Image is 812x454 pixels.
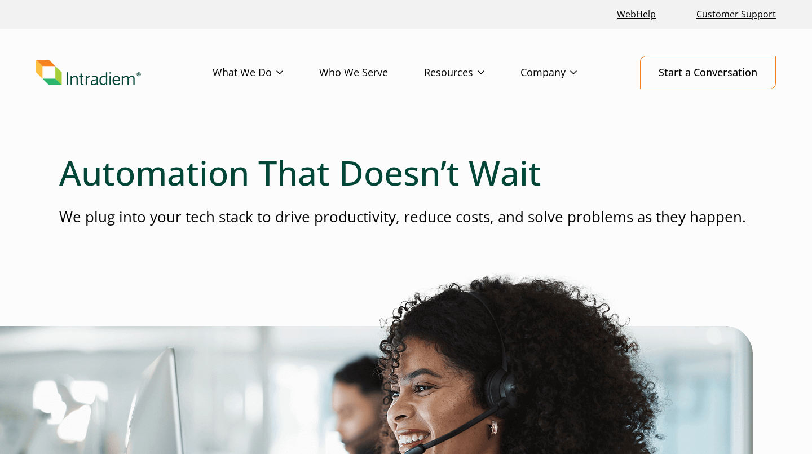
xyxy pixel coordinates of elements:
a: Link to homepage of Intradiem [36,60,213,86]
a: Start a Conversation [640,56,776,89]
p: We plug into your tech stack to drive productivity, reduce costs, and solve problems as they happen. [59,206,753,227]
a: Who We Serve [319,56,424,89]
a: What We Do [213,56,319,89]
a: Customer Support [692,2,780,27]
img: Intradiem [36,60,141,86]
a: Link opens in a new window [612,2,660,27]
h1: Automation That Doesn’t Wait [59,152,753,193]
a: Company [520,56,613,89]
a: Resources [424,56,520,89]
